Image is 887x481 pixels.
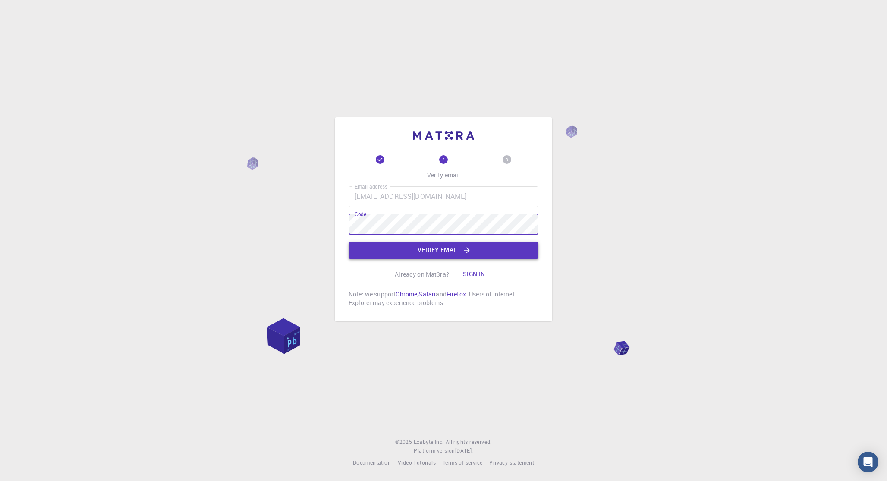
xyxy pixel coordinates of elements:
[456,266,492,283] button: Sign in
[442,157,445,163] text: 2
[455,446,473,455] a: [DATE].
[395,438,413,446] span: © 2025
[858,452,878,472] div: Open Intercom Messenger
[427,171,460,179] p: Verify email
[395,270,449,279] p: Already on Mat3ra?
[489,459,534,467] a: Privacy statement
[353,459,391,466] span: Documentation
[506,157,508,163] text: 3
[489,459,534,466] span: Privacy statement
[396,290,417,298] a: Chrome
[355,211,366,218] label: Code
[446,438,492,446] span: All rights reserved.
[353,459,391,467] a: Documentation
[443,459,482,466] span: Terms of service
[349,242,538,259] button: Verify email
[398,459,436,467] a: Video Tutorials
[414,438,444,445] span: Exabyte Inc.
[349,290,538,307] p: Note: we support , and . Users of Internet Explorer may experience problems.
[355,183,387,190] label: Email address
[455,447,473,454] span: [DATE] .
[414,438,444,446] a: Exabyte Inc.
[418,290,436,298] a: Safari
[443,459,482,467] a: Terms of service
[398,459,436,466] span: Video Tutorials
[414,446,455,455] span: Platform version
[447,290,466,298] a: Firefox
